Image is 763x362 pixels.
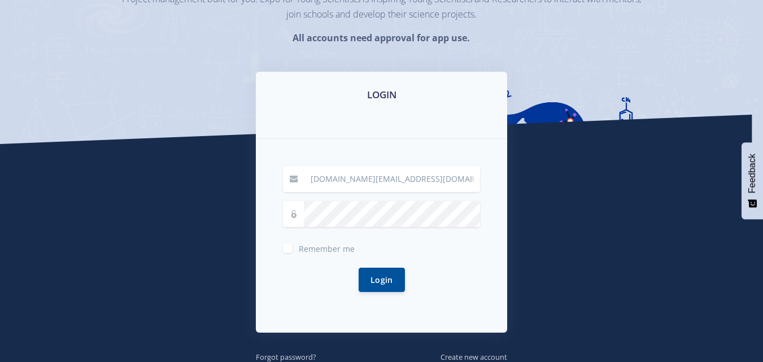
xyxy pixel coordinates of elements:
[256,352,316,362] small: Forgot password?
[293,32,470,44] strong: All accounts need approval for app use.
[742,142,763,219] button: Feedback - Show survey
[747,154,757,193] span: Feedback
[359,268,405,292] button: Login
[304,166,480,192] input: Email / User ID
[299,243,355,254] span: Remember me
[269,88,494,102] h3: LOGIN
[441,352,507,362] small: Create new account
